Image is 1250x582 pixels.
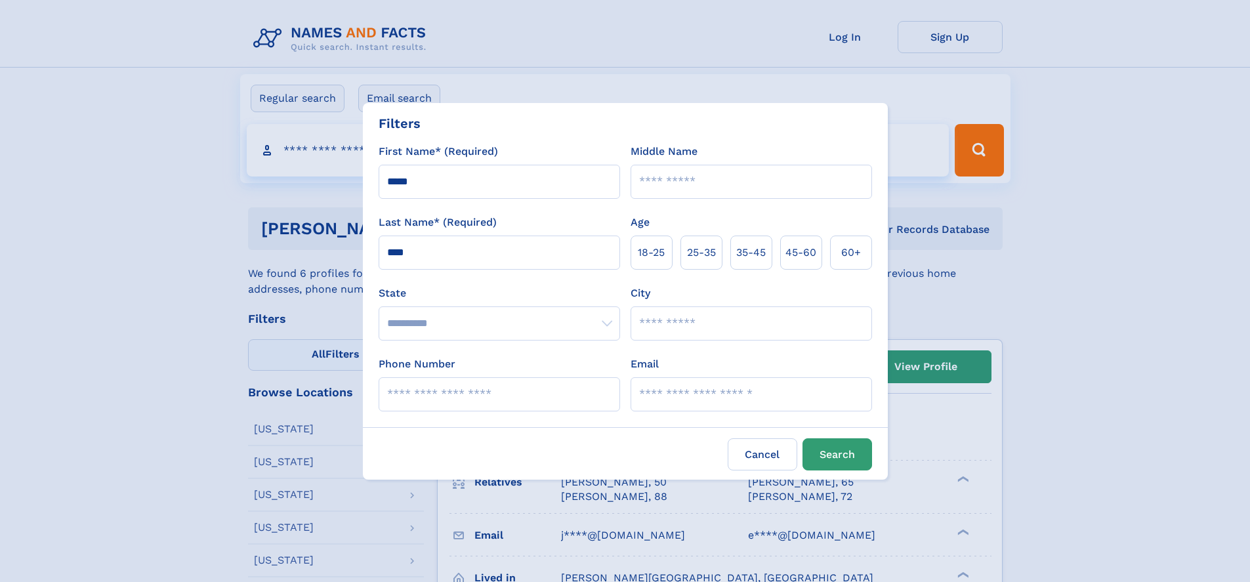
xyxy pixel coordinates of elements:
label: Middle Name [631,144,698,159]
div: Filters [379,114,421,133]
label: Age [631,215,650,230]
label: First Name* (Required) [379,144,498,159]
label: City [631,285,650,301]
label: Phone Number [379,356,455,372]
label: Email [631,356,659,372]
label: Cancel [728,438,797,470]
span: 35‑45 [736,245,766,260]
button: Search [802,438,872,470]
span: 25‑35 [687,245,716,260]
span: 18‑25 [638,245,665,260]
label: State [379,285,620,301]
label: Last Name* (Required) [379,215,497,230]
span: 60+ [841,245,861,260]
span: 45‑60 [785,245,816,260]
